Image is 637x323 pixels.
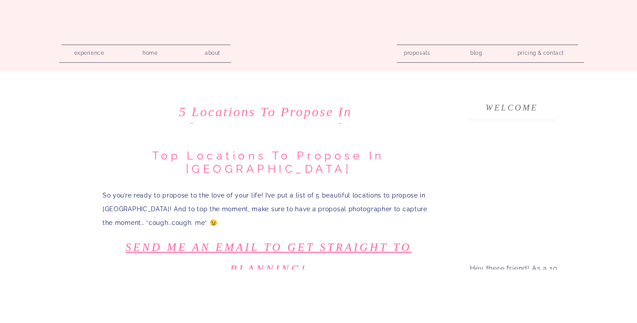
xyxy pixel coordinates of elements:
[68,47,110,56] a: experience
[404,47,429,56] a: proposals
[467,261,560,305] p: Hey there friend! As a 10 year experienced photographer in the [GEOGRAPHIC_DATA] area, I'm here t...
[100,104,431,118] h1: 5 Locations to Propose in [GEOGRAPHIC_DATA]
[103,149,434,175] h1: Top locations to Propose in [GEOGRAPHIC_DATA]
[200,47,225,56] a: about
[484,100,540,110] h3: welcome
[464,47,489,56] a: blog
[138,47,163,56] a: home
[514,47,568,60] a: pricing & contact
[126,241,412,275] a: Send me an email to get straight to planning!
[103,189,434,229] p: So you’re ready to propose to the love of your life! I’ve put a list of 5 beautiful locations to ...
